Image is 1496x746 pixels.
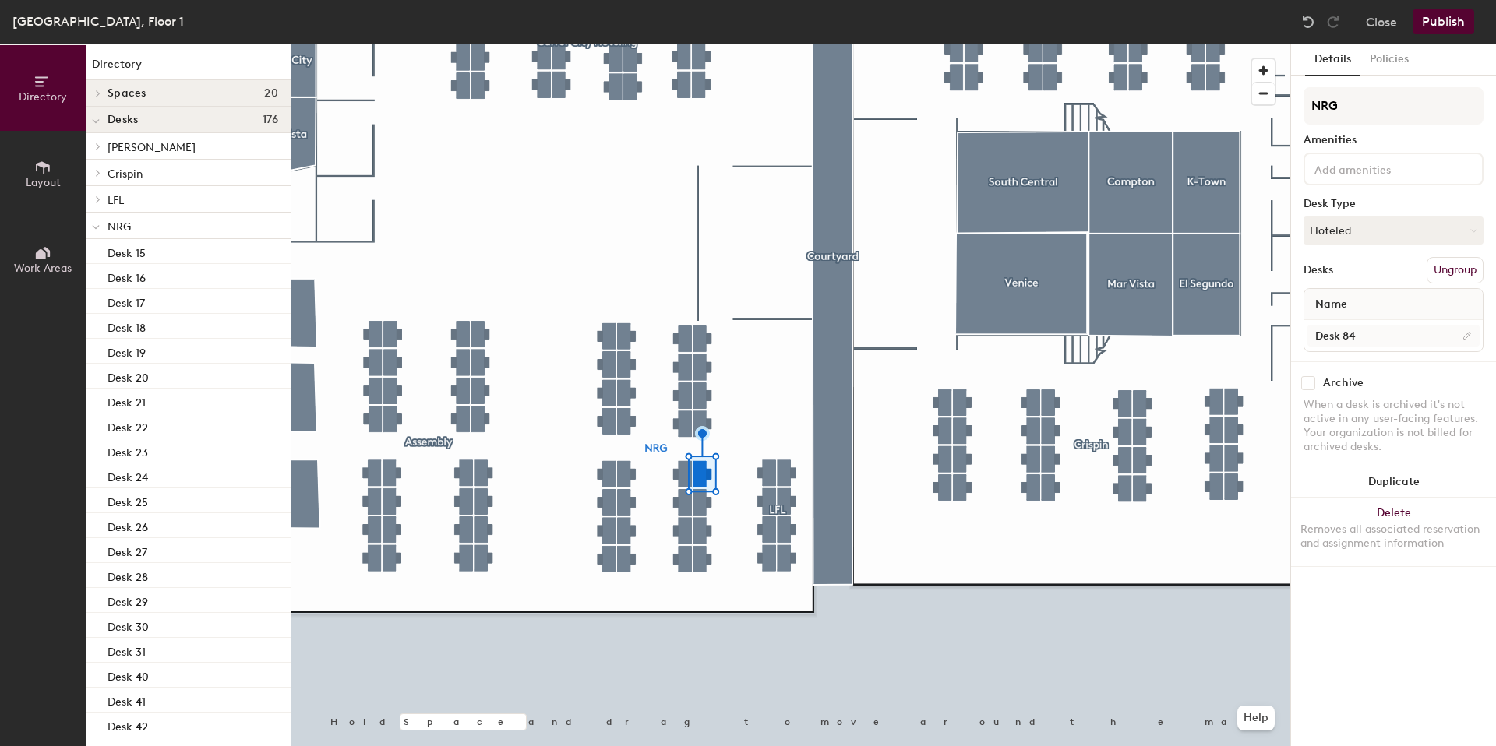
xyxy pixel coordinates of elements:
[1291,498,1496,566] button: DeleteRemoves all associated reservation and assignment information
[1427,257,1484,283] button: Ungroup
[1304,198,1484,210] div: Desk Type
[1304,134,1484,146] div: Amenities
[108,491,148,509] p: Desk 25
[1305,44,1360,76] button: Details
[108,242,146,260] p: Desk 15
[108,392,146,410] p: Desk 21
[264,87,278,100] span: 20
[108,114,138,126] span: Desks
[108,417,148,435] p: Desk 22
[108,666,149,684] p: Desk 40
[108,167,143,181] span: Crispin
[108,194,124,207] span: LFL
[108,367,149,385] p: Desk 20
[1311,159,1452,178] input: Add amenities
[108,616,149,634] p: Desk 30
[108,541,147,559] p: Desk 27
[1360,44,1418,76] button: Policies
[108,716,148,734] p: Desk 42
[1307,290,1355,318] span: Name
[108,442,148,459] p: Desk 23
[1323,377,1364,389] div: Archive
[86,56,291,80] h1: Directory
[1300,523,1487,551] div: Removes all associated reservation and assignment information
[14,262,72,275] span: Work Areas
[1325,14,1341,30] img: Redo
[108,466,148,484] p: Desk 24
[108,267,146,285] p: Desk 16
[1304,216,1484,245] button: Hoteled
[108,317,146,335] p: Desk 18
[108,220,131,234] span: NRG
[263,114,278,126] span: 176
[1291,466,1496,498] button: Duplicate
[1300,14,1316,30] img: Undo
[19,90,67,104] span: Directory
[108,141,196,154] span: [PERSON_NAME]
[108,516,148,534] p: Desk 26
[1307,325,1480,347] input: Unnamed desk
[108,292,145,310] p: Desk 17
[1304,264,1333,276] div: Desks
[108,691,146,709] p: Desk 41
[108,87,146,100] span: Spaces
[108,566,148,584] p: Desk 28
[26,176,61,189] span: Layout
[12,12,184,31] div: [GEOGRAPHIC_DATA], Floor 1
[1304,398,1484,454] div: When a desk is archived it's not active in any user-facing features. Your organization is not bil...
[108,342,146,360] p: Desk 19
[1366,9,1397,34] button: Close
[108,591,148,609] p: Desk 29
[1413,9,1474,34] button: Publish
[108,641,146,659] p: Desk 31
[1237,706,1275,730] button: Help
